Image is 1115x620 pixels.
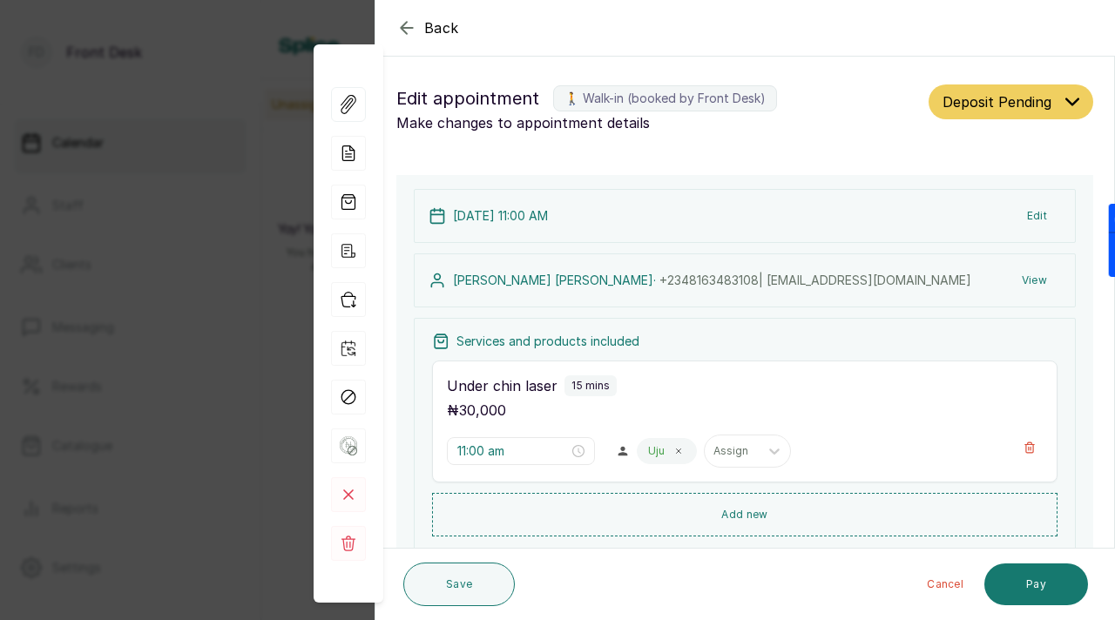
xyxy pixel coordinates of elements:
[457,441,569,461] input: Select time
[424,17,459,38] span: Back
[943,91,1051,112] span: Deposit Pending
[553,85,777,111] label: 🚶 Walk-in (booked by Front Desk)
[648,444,665,458] p: Uju
[396,17,459,38] button: Back
[432,493,1058,536] button: Add new
[1013,200,1061,232] button: Edit
[403,563,515,606] button: Save
[984,563,1088,605] button: Pay
[453,272,971,289] p: [PERSON_NAME] [PERSON_NAME] ·
[396,112,922,133] p: Make changes to appointment details
[913,563,977,605] button: Cancel
[929,84,1093,119] button: Deposit Pending
[459,401,506,419] span: 30,000
[571,379,610,393] p: 15 mins
[659,273,971,287] span: +234 8163483108 | [EMAIL_ADDRESS][DOMAIN_NAME]
[447,400,506,421] p: ₦
[456,333,639,350] p: Services and products included
[1008,265,1061,296] button: View
[447,375,557,396] p: Under chin laser
[453,207,548,225] p: [DATE] 11:00 AM
[396,84,539,112] span: Edit appointment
